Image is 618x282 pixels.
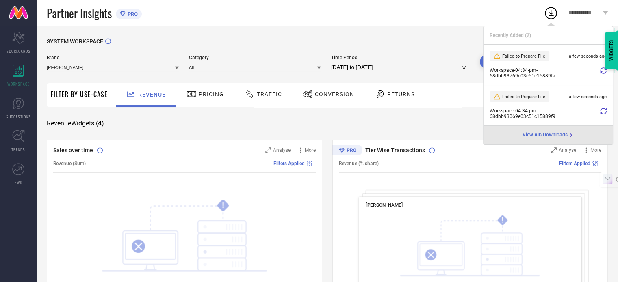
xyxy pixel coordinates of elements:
[265,147,271,153] svg: Zoom
[314,161,316,166] span: |
[551,147,557,153] svg: Zoom
[53,161,86,166] span: Revenue (Sum)
[387,91,415,97] span: Returns
[7,81,30,87] span: WORKSPACE
[544,6,558,20] div: Open download list
[47,55,179,60] span: Brand
[490,32,531,38] span: Recently Added ( 2 )
[490,108,598,119] span: Workspace - 04:34-pm - 68dbb93069e03c51c15889f9
[490,67,598,79] span: Workspace - 04:34-pm - 68dbb93769e03c51c15889fa
[600,67,607,79] div: Retry
[365,147,425,153] span: Tier Wise Transactions
[600,108,607,119] div: Retry
[559,161,590,166] span: Filters Applied
[590,147,601,153] span: More
[138,91,166,98] span: Revenue
[11,146,25,153] span: TRENDS
[47,38,103,45] span: SYSTEM WORKSPACE
[315,91,354,97] span: Conversion
[502,54,545,59] span: Failed to Prepare File
[257,91,282,97] span: Traffic
[15,179,22,185] span: FWD
[366,202,403,208] span: [PERSON_NAME]
[502,94,545,99] span: Failed to Prepare File
[502,216,504,224] tspan: !
[53,147,93,153] span: Sales over time
[199,91,224,97] span: Pricing
[559,147,576,153] span: Analyse
[273,147,291,153] span: Analyse
[331,55,470,60] span: Time Period
[600,161,601,166] span: |
[339,161,379,166] span: Revenue (% share)
[6,114,31,120] span: SUGGESTIONS
[222,201,224,210] tspan: !
[332,145,362,157] div: Premium
[273,161,305,166] span: Filters Applied
[523,132,574,138] div: Open download page
[523,132,568,138] span: View All 2 Downloads
[126,11,138,17] span: PRO
[47,119,104,127] span: Revenue Widgets ( 4 )
[51,89,108,99] span: Filter By Use-Case
[523,132,574,138] a: View All2Downloads
[331,62,470,72] input: Select time period
[7,48,30,54] span: SCORECARDS
[305,147,316,153] span: More
[47,5,112,22] span: Partner Insights
[569,54,607,59] span: a few seconds ago
[480,55,524,69] button: Search
[569,94,607,99] span: a few seconds ago
[189,55,321,60] span: Category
